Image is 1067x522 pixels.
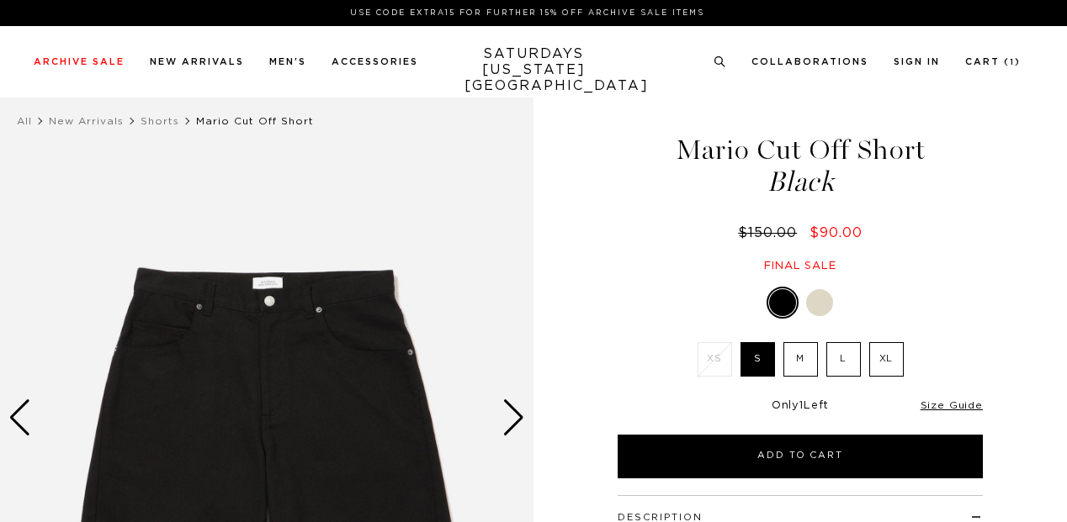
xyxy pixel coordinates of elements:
[921,400,983,410] a: Size Guide
[1010,59,1015,66] small: 1
[40,7,1014,19] p: Use Code EXTRA15 for Further 15% Off Archive Sale Items
[741,342,775,377] label: S
[269,57,306,66] a: Men's
[615,168,985,196] span: Black
[783,342,818,377] label: M
[618,435,983,478] button: Add to Cart
[810,226,863,240] span: $90.00
[894,57,940,66] a: Sign In
[738,226,804,240] del: $150.00
[150,57,244,66] a: New Arrivals
[49,116,124,126] a: New Arrivals
[141,116,179,126] a: Shorts
[618,399,983,414] div: Only Left
[869,342,904,377] label: XL
[332,57,418,66] a: Accessories
[751,57,868,66] a: Collaborations
[502,399,525,436] div: Next slide
[196,116,314,126] span: Mario Cut Off Short
[17,116,32,126] a: All
[618,513,703,522] button: Description
[965,57,1021,66] a: Cart (1)
[799,400,804,411] span: 1
[8,399,31,436] div: Previous slide
[615,259,985,273] div: Final sale
[615,136,985,196] h1: Mario Cut Off Short
[464,46,603,94] a: SATURDAYS[US_STATE][GEOGRAPHIC_DATA]
[34,57,125,66] a: Archive Sale
[826,342,861,377] label: L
